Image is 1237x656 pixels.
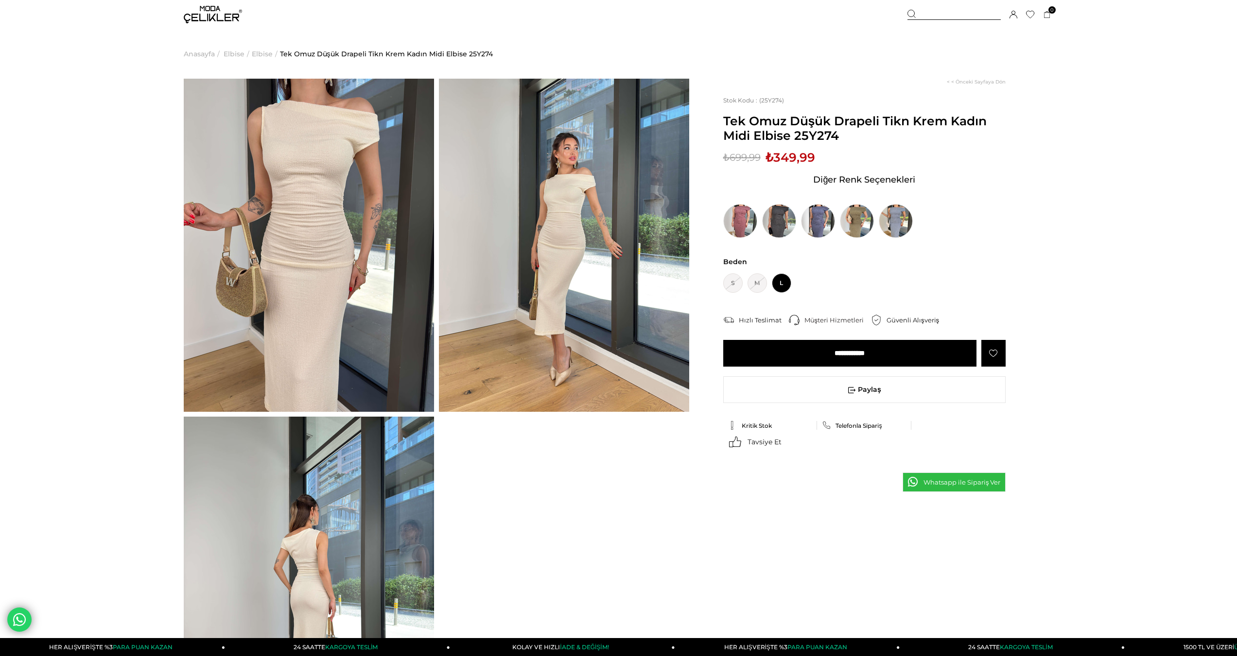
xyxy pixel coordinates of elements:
[762,204,796,238] img: Tek Omuz Düşük Drapeli Tikn Füme Kadın Midi Elbise 25Y274
[675,638,900,656] a: HER ALIŞVERİŞTE %3PARA PUAN KAZAN
[113,643,173,651] span: PARA PUAN KAZAN
[981,340,1006,367] a: Favorilere Ekle
[1048,6,1056,14] span: 0
[723,204,757,238] img: Tek Omuz Düşük Drapeli Tikn Bordo Kadın Midi Elbise 25Y274
[325,643,378,651] span: KARGOYA TESLİM
[724,377,1006,403] span: Paylaş
[840,204,874,238] img: Tek Omuz Düşük Drapeli Tikn Haki Kadın Midi Elbise 25Y274
[728,421,813,430] a: Kritik Stok
[801,204,835,238] img: Tek Omuz Düşük Drapeli Tikn İndigo Kadın Midi Elbise 25Y274
[723,257,1006,266] span: Beden
[439,79,689,412] img: Tikn elbise 25Y274
[184,79,434,412] img: Tikn elbise 25Y274
[1000,643,1052,651] span: KARGOYA TESLİM
[836,422,882,429] span: Telefonla Sipariş
[225,638,450,656] a: 24 SAATTEKARGOYA TESLİM
[772,273,791,293] span: L
[224,29,244,79] a: Elbise
[560,643,609,651] span: İADE & DEĞİŞİM!
[766,150,815,165] span: ₺349,99
[723,114,1006,143] span: Tek Omuz Düşük Drapeli Tikn Krem Kadın Midi Elbise 25Y274
[723,150,761,165] span: ₺699,99
[184,29,215,79] a: Anasayfa
[723,97,784,104] span: (25Y274)
[723,315,734,325] img: shipping.png
[723,97,759,104] span: Stok Kodu
[184,29,222,79] li: >
[879,204,913,238] img: Tek Omuz Düşük Drapeli Tikn Mavi Kadın Midi Elbise 25Y274
[871,315,882,325] img: security.png
[252,29,280,79] li: >
[748,273,767,293] span: M
[450,638,675,656] a: KOLAY VE HIZLIİADE & DEĞİŞİM!
[224,29,252,79] li: >
[748,437,782,446] span: Tavsiye Et
[1044,11,1051,18] a: 0
[739,316,789,324] div: Hızlı Teslimat
[789,315,800,325] img: call-center.png
[723,273,743,293] span: S
[822,421,906,430] a: Telefonla Sipariş
[903,472,1006,492] a: Whatsapp ile Sipariş Ver
[252,29,273,79] a: Elbise
[280,29,493,79] a: Tek Omuz Düşük Drapeli Tikn Krem Kadın Midi Elbise 25Y274
[900,638,1125,656] a: 24 SAATTEKARGOYA TESLİM
[184,6,242,23] img: logo
[813,172,915,187] span: Diğer Renk Seçenekleri
[947,79,1006,85] a: < < Önceki Sayfaya Dön
[742,422,772,429] span: Kritik Stok
[887,316,946,324] div: Güvenli Alışveriş
[787,643,847,651] span: PARA PUAN KAZAN
[804,316,871,324] div: Müşteri Hizmetleri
